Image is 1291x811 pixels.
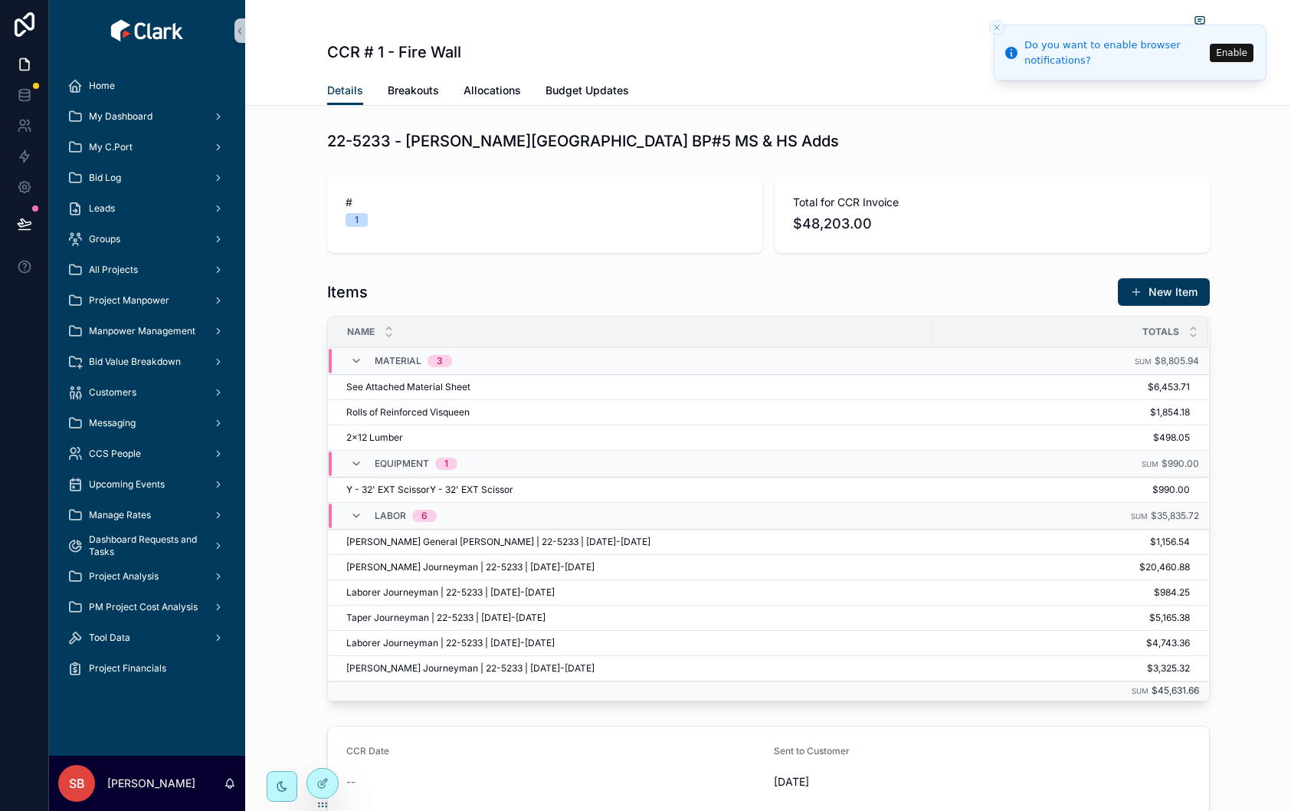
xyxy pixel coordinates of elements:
div: 1 [355,213,359,227]
h1: CCR # 1 - Fire Wall [327,41,461,63]
span: $8,805.94 [1155,355,1199,366]
span: Labor [375,510,406,522]
span: Bid Log [89,172,121,184]
span: Home [89,80,115,92]
span: Groups [89,233,120,245]
a: My C.Port [58,133,236,161]
a: Taper Journeyman | 22-5233 | [DATE]-[DATE] [346,612,923,624]
a: $1,854.18 [933,406,1190,419]
span: Name [347,326,375,338]
span: 2x12 Lumber [346,432,403,444]
span: Taper Journeyman | 22-5233 | [DATE]-[DATE] [346,612,546,624]
a: $5,165.38 [933,612,1190,624]
a: Bid Value Breakdown [58,348,236,376]
span: Material [375,355,421,367]
div: Do you want to enable browser notifications? [1024,38,1205,67]
a: Tool Data [58,624,236,652]
span: Rolls of Reinforced Visqueen [346,406,470,419]
span: [PERSON_NAME] General [PERSON_NAME] | 22-5233 | [DATE]-[DATE] [346,536,650,548]
span: Customers [89,386,136,399]
span: Project Analysis [89,570,159,583]
span: See Attached Material Sheet [346,381,470,393]
a: [PERSON_NAME] Journeyman | 22-5233 | [DATE]-[DATE] [346,662,923,675]
span: Bid Value Breakdown [89,356,181,368]
span: CCR Date [346,745,389,757]
a: Project Manpower [58,287,236,314]
div: 3 [437,355,443,367]
span: My Dashboard [89,110,152,123]
a: Breakouts [388,77,439,107]
a: Manpower Management [58,317,236,345]
a: $20,460.88 [933,561,1190,573]
button: Close toast [989,20,1004,35]
h1: 22-5233 - [PERSON_NAME][GEOGRAPHIC_DATA] BP#5 MS & HS Adds [327,130,839,152]
span: All Projects [89,264,138,276]
a: Groups [58,225,236,253]
a: Leads [58,195,236,222]
a: $3,325.32 [933,662,1190,675]
a: Allocations [464,77,521,107]
a: Laborer Journeyman | 22-5233 | [DATE]-[DATE] [346,586,923,599]
span: Budget Updates [546,83,629,98]
span: Project Financials [89,662,166,675]
small: Sum [1135,357,1152,366]
span: Manpower Management [89,325,195,337]
a: Y - 32' EXT ScissorY - 32' EXT Scissor [346,484,923,496]
span: [PERSON_NAME] Journeyman | 22-5233 | [DATE]-[DATE] [346,561,595,573]
a: Upcoming Events [58,471,236,498]
p: [PERSON_NAME] [107,776,195,791]
small: Sum [1131,512,1148,520]
a: Laborer Journeyman | 22-5233 | [DATE]-[DATE] [346,637,923,649]
a: $990.00 [933,484,1190,496]
a: Home [58,72,236,100]
span: Sent to Customer [774,745,850,757]
a: 2x12 Lumber [346,432,923,444]
a: $984.25 [933,586,1190,599]
a: Rolls of Reinforced Visqueen [346,406,923,419]
a: Manage Rates [58,501,236,529]
span: Leads [89,202,115,215]
div: 1 [444,458,448,470]
a: See Attached Material Sheet [346,381,923,393]
a: My Dashboard [58,103,236,130]
span: Laborer Journeyman | 22-5233 | [DATE]-[DATE] [346,586,555,599]
a: Dashboard Requests and Tasks [58,532,236,560]
span: Equipment [375,458,429,470]
span: [DATE] [774,774,976,790]
a: $4,743.36 [933,637,1190,649]
a: [PERSON_NAME] Journeyman | 22-5233 | [DATE]-[DATE] [346,561,923,573]
a: $498.05 [933,432,1190,444]
span: $48,203.00 [793,213,1191,235]
span: Manage Rates [89,509,151,521]
span: PM Project Cost Analysis [89,601,198,613]
button: New Item [1118,278,1210,306]
span: -- [346,774,356,790]
a: $6,453.71 [933,381,1190,393]
span: Laborer Journeyman | 22-5233 | [DATE]-[DATE] [346,637,555,649]
span: Totals [1142,326,1179,338]
span: My C.Port [89,141,133,153]
a: Details [327,77,363,106]
span: Project Manpower [89,294,169,307]
span: # [346,195,744,210]
span: CCS People [89,448,141,460]
span: Total for CCR Invoice [793,195,1191,210]
span: Dashboard Requests and Tasks [89,534,201,558]
div: scrollable content [49,61,245,702]
span: Messaging [89,417,136,429]
span: Y - 32' EXT ScissorY - 32' EXT Scissor [346,484,513,496]
a: $1,156.54 [933,536,1190,548]
img: App logo [110,18,184,43]
a: [PERSON_NAME] General [PERSON_NAME] | 22-5233 | [DATE]-[DATE] [346,536,923,548]
a: Customers [58,379,236,406]
small: Sum [1142,460,1158,468]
